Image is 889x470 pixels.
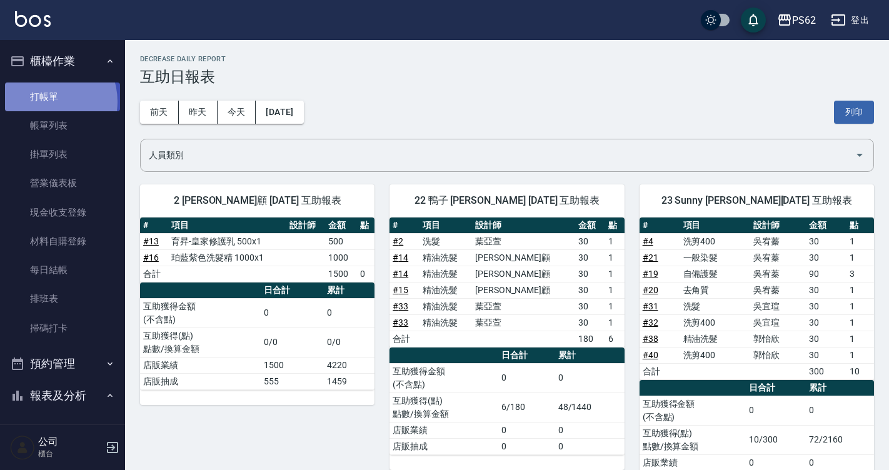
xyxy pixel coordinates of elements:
table: a dense table [389,347,624,455]
td: 1000 [325,249,356,266]
td: 葉亞萱 [472,298,575,314]
button: 預約管理 [5,347,120,380]
th: 設計師 [750,217,806,234]
a: #15 [393,285,408,295]
th: 點 [846,217,874,234]
td: 吳宜瑄 [750,314,806,331]
a: #33 [393,301,408,311]
td: 30 [575,298,605,314]
td: 3 [846,266,874,282]
th: 設計師 [286,217,325,234]
td: 6 [605,331,624,347]
th: 項目 [680,217,751,234]
a: 現金收支登錄 [5,198,120,227]
td: 30 [575,266,605,282]
td: 10 [846,363,874,379]
td: 去角質 [680,282,751,298]
td: 1 [846,314,874,331]
td: 互助獲得(點) 點數/換算金額 [140,327,261,357]
td: 店販抽成 [140,373,261,389]
td: 30 [806,298,846,314]
td: 0 [806,396,874,425]
td: 30 [806,282,846,298]
th: 項目 [168,217,286,234]
p: 櫃台 [38,448,102,459]
a: #20 [643,285,658,295]
a: 營業儀表板 [5,169,120,197]
td: 0/0 [261,327,324,357]
h3: 互助日報表 [140,68,874,86]
button: Open [850,145,870,165]
td: 吳宥蓁 [750,249,806,266]
button: 列印 [834,101,874,124]
button: 前天 [140,101,179,124]
td: 555 [261,373,324,389]
th: 累計 [324,282,374,299]
td: 30 [575,249,605,266]
th: 點 [357,217,375,234]
td: [PERSON_NAME]顧 [472,249,575,266]
td: 精油洗髮 [419,282,471,298]
td: 0 [498,363,555,392]
a: #16 [143,252,159,262]
a: #21 [643,252,658,262]
button: 櫃檯作業 [5,45,120,77]
a: 排班表 [5,284,120,313]
td: 洗剪400 [680,233,751,249]
a: 帳單列表 [5,111,120,140]
th: 日合計 [261,282,324,299]
th: 累計 [555,347,625,364]
a: #4 [643,236,653,246]
td: 精油洗髮 [419,314,471,331]
td: 互助獲得(點) 點數/換算金額 [640,425,746,454]
td: 郭怡欣 [750,331,806,347]
a: #2 [393,236,403,246]
td: 72/2160 [806,425,874,454]
td: 0 [357,266,375,282]
a: #31 [643,301,658,311]
h2: Decrease Daily Report [140,55,874,63]
td: 30 [806,314,846,331]
td: 葉亞萱 [472,233,575,249]
table: a dense table [389,217,624,347]
td: 店販業績 [140,357,261,373]
th: 項目 [419,217,471,234]
img: Person [10,435,35,460]
a: 掃碼打卡 [5,314,120,342]
button: 報表及分析 [5,379,120,412]
td: 郭怡欣 [750,347,806,363]
th: 日合計 [498,347,555,364]
td: 1 [846,249,874,266]
td: 1 [846,331,874,347]
a: 每日結帳 [5,256,120,284]
td: 180 [575,331,605,347]
td: 珀藍紫色洗髮精 1000x1 [168,249,286,266]
td: 互助獲得(點) 點數/換算金額 [389,392,498,422]
td: 30 [806,233,846,249]
th: 金額 [806,217,846,234]
td: 店販業績 [389,422,498,438]
a: #13 [143,236,159,246]
a: 報表目錄 [5,417,120,446]
td: 1 [605,266,624,282]
td: 洗剪400 [680,314,751,331]
td: 精油洗髮 [419,266,471,282]
a: #33 [393,317,408,327]
td: 一般染髮 [680,249,751,266]
td: 0 [555,363,625,392]
th: # [640,217,680,234]
td: 合計 [389,331,419,347]
a: 掛單列表 [5,140,120,169]
td: 1 [846,233,874,249]
td: 30 [575,233,605,249]
td: 吳宥蓁 [750,233,806,249]
td: 互助獲得金額 (不含點) [640,396,746,425]
td: 洗剪400 [680,347,751,363]
td: 互助獲得金額 (不含點) [389,363,498,392]
td: 30 [575,314,605,331]
td: [PERSON_NAME]顧 [472,282,575,298]
table: a dense table [140,282,374,390]
td: 0 [498,438,555,454]
td: 互助獲得金額 (不含點) [140,298,261,327]
a: #19 [643,269,658,279]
